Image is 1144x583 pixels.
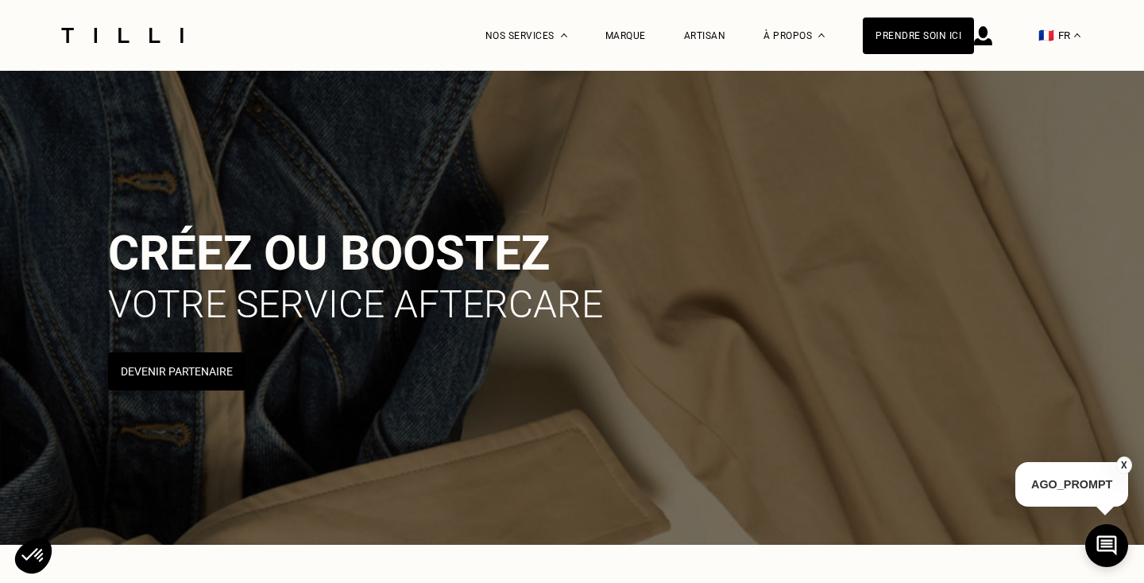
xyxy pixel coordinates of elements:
[1116,457,1132,474] button: X
[1015,462,1128,507] p: AGO_PROMPT
[818,33,825,37] img: Menu déroulant à propos
[56,28,189,43] img: Logo du service de couturière Tilli
[108,225,550,282] span: Créez ou boostez
[863,17,974,54] a: Prendre soin ici
[561,33,567,37] img: Menu déroulant
[1074,33,1080,37] img: menu déroulant
[684,30,726,41] a: Artisan
[605,30,646,41] a: Marque
[108,352,245,391] button: Devenir Partenaire
[974,26,992,45] img: icône connexion
[1038,28,1054,43] span: 🇫🇷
